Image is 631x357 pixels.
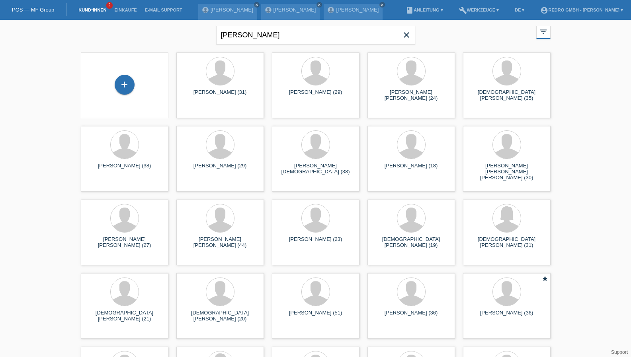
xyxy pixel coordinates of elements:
[278,310,353,322] div: [PERSON_NAME] (51)
[141,8,186,12] a: E-Mail Support
[459,6,467,14] i: build
[87,163,162,175] div: [PERSON_NAME] (38)
[542,276,548,282] i: star
[374,236,449,249] div: [DEMOGRAPHIC_DATA][PERSON_NAME] (19)
[455,8,503,12] a: buildWerkzeuge ▾
[469,163,544,177] div: [PERSON_NAME] [PERSON_NAME] [PERSON_NAME] (30)
[540,6,548,14] i: account_circle
[317,3,321,7] i: close
[183,89,258,102] div: [PERSON_NAME] (31)
[183,310,258,322] div: [DEMOGRAPHIC_DATA][PERSON_NAME] (20)
[74,8,110,12] a: Kund*innen
[273,7,316,13] a: [PERSON_NAME]
[216,26,415,45] input: Suche...
[87,236,162,249] div: [PERSON_NAME] [PERSON_NAME] (27)
[316,2,322,8] a: close
[402,8,447,12] a: bookAnleitung ▾
[374,310,449,322] div: [PERSON_NAME] (36)
[402,30,411,40] i: close
[278,89,353,102] div: [PERSON_NAME] (29)
[278,236,353,249] div: [PERSON_NAME] (23)
[374,163,449,175] div: [PERSON_NAME] (18)
[278,163,353,175] div: [PERSON_NAME][DEMOGRAPHIC_DATA] (38)
[110,8,141,12] a: Einkäufe
[255,3,259,7] i: close
[183,163,258,175] div: [PERSON_NAME] (29)
[12,7,54,13] a: POS — MF Group
[536,8,627,12] a: account_circleRedro GmbH - [PERSON_NAME] ▾
[469,310,544,322] div: [PERSON_NAME] (36)
[611,349,628,355] a: Support
[469,236,544,249] div: [DEMOGRAPHIC_DATA][PERSON_NAME] (31)
[211,7,253,13] a: [PERSON_NAME]
[183,236,258,249] div: [PERSON_NAME] [PERSON_NAME] (44)
[374,89,449,102] div: [PERSON_NAME] [PERSON_NAME] (24)
[115,78,134,91] div: Kund*in hinzufügen
[336,7,379,13] a: [PERSON_NAME]
[469,89,544,102] div: [DEMOGRAPHIC_DATA][PERSON_NAME] (35)
[254,2,260,8] a: close
[539,27,548,36] i: filter_list
[380,3,384,7] i: close
[106,2,113,9] span: 2
[511,8,528,12] a: DE ▾
[379,2,385,8] a: close
[87,310,162,322] div: [DEMOGRAPHIC_DATA][PERSON_NAME] (21)
[406,6,414,14] i: book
